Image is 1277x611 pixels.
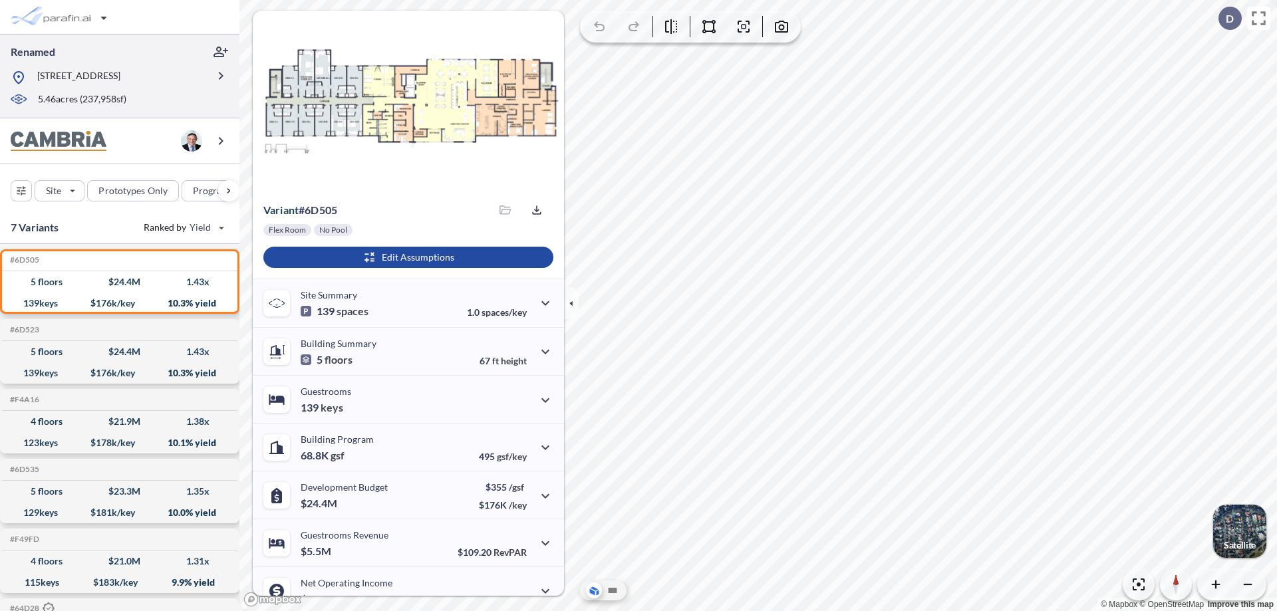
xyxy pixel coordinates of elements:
p: $109.20 [458,547,527,558]
a: Improve this map [1208,600,1274,609]
p: 45.0% [470,594,527,606]
p: 495 [479,451,527,462]
p: 139 [301,401,343,414]
span: Variant [263,203,299,216]
span: gsf/key [497,451,527,462]
p: 67 [480,355,527,366]
p: Site [46,184,61,197]
h5: Click to copy the code [7,535,39,544]
span: gsf [331,449,345,462]
button: Switcher ImageSatellite [1213,505,1266,558]
span: RevPAR [494,547,527,558]
p: 1.0 [467,306,527,318]
p: Guestrooms [301,386,351,397]
p: Development Budget [301,481,388,493]
button: Prototypes Only [87,180,179,201]
p: Satellite [1224,540,1256,550]
button: Edit Assumptions [263,247,553,268]
span: height [501,355,527,366]
p: 139 [301,305,368,318]
p: No Pool [319,225,347,235]
h5: Click to copy the code [7,255,39,265]
span: /gsf [509,481,524,493]
button: Aerial View [586,582,602,598]
p: 5.46 acres ( 237,958 sf) [38,92,126,107]
button: Program [182,180,253,201]
a: Mapbox [1101,600,1137,609]
img: user logo [181,130,202,152]
p: Renamed [11,45,55,59]
img: BrandImage [11,131,106,152]
a: Mapbox homepage [243,592,302,607]
span: margin [497,594,527,606]
p: Edit Assumptions [382,251,454,264]
p: $24.4M [301,497,339,510]
p: Net Operating Income [301,577,392,588]
p: $355 [479,481,527,493]
p: D [1226,13,1234,25]
button: Site [35,180,84,201]
p: Site Summary [301,289,357,301]
h5: Click to copy the code [7,325,39,334]
button: Site Plan [605,582,621,598]
p: Guestrooms Revenue [301,529,388,541]
span: keys [321,401,343,414]
h5: Click to copy the code [7,465,39,474]
span: /key [509,499,527,511]
p: $2.5M [301,592,333,606]
p: [STREET_ADDRESS] [37,69,120,86]
p: Building Summary [301,338,376,349]
a: OpenStreetMap [1139,600,1204,609]
p: $176K [479,499,527,511]
span: spaces [337,305,368,318]
button: Ranked by Yield [133,217,233,238]
p: 68.8K [301,449,345,462]
p: 5 [301,353,353,366]
span: floors [325,353,353,366]
p: # 6d505 [263,203,337,217]
p: Building Program [301,433,374,445]
p: Flex Room [269,225,306,235]
span: spaces/key [482,306,527,318]
p: 7 Variants [11,219,59,235]
img: Switcher Image [1213,505,1266,558]
p: Program [193,184,230,197]
h5: Click to copy the code [7,395,39,404]
p: $5.5M [301,545,333,558]
span: Yield [190,221,212,234]
p: Prototypes Only [98,184,168,197]
span: ft [492,355,499,366]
